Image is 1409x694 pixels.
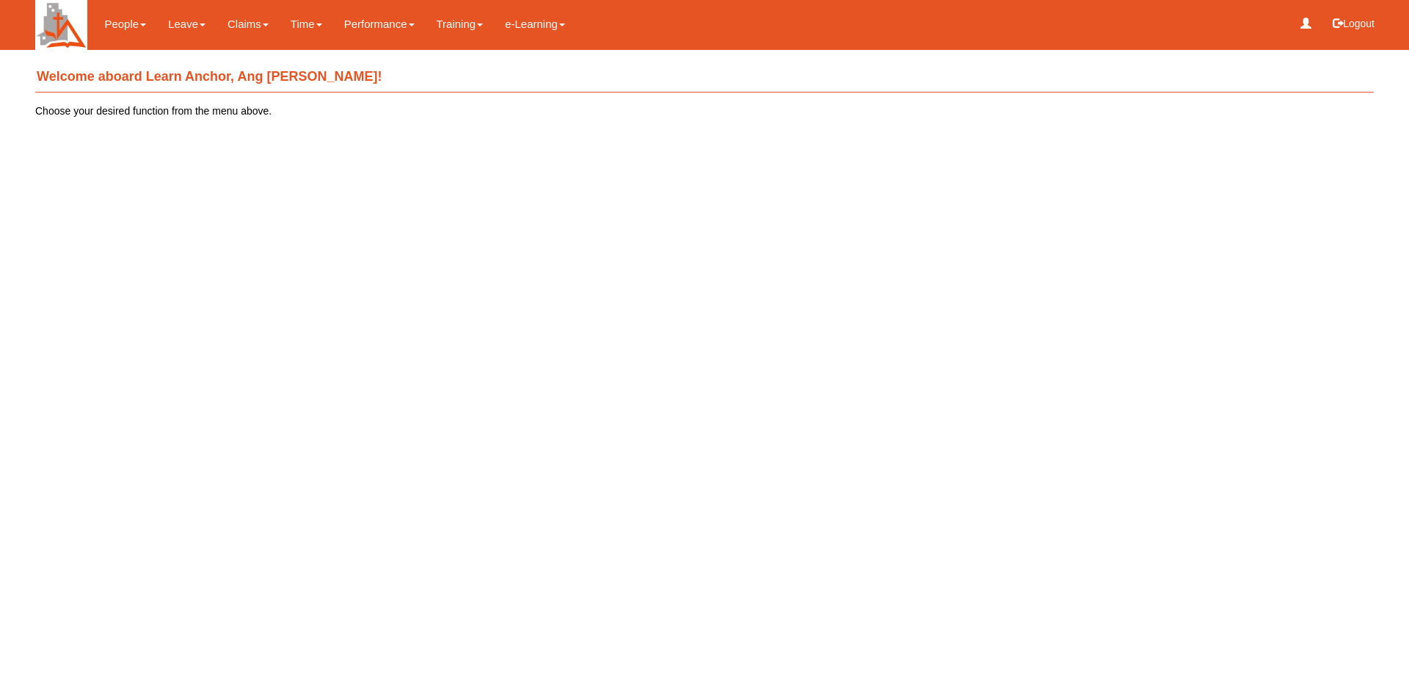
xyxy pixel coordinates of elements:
a: People [104,7,146,41]
a: Claims [227,7,269,41]
a: Leave [168,7,205,41]
h4: Welcome aboard Learn Anchor, Ang [PERSON_NAME]! [35,62,1374,93]
a: Performance [344,7,415,41]
button: Logout [1322,6,1385,41]
p: Choose your desired function from the menu above. [35,104,1374,118]
a: Training [437,7,484,41]
a: Time [291,7,322,41]
img: H+Cupd5uQsr4AAAAAElFTkSuQmCC [35,1,87,50]
a: e-Learning [505,7,565,41]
